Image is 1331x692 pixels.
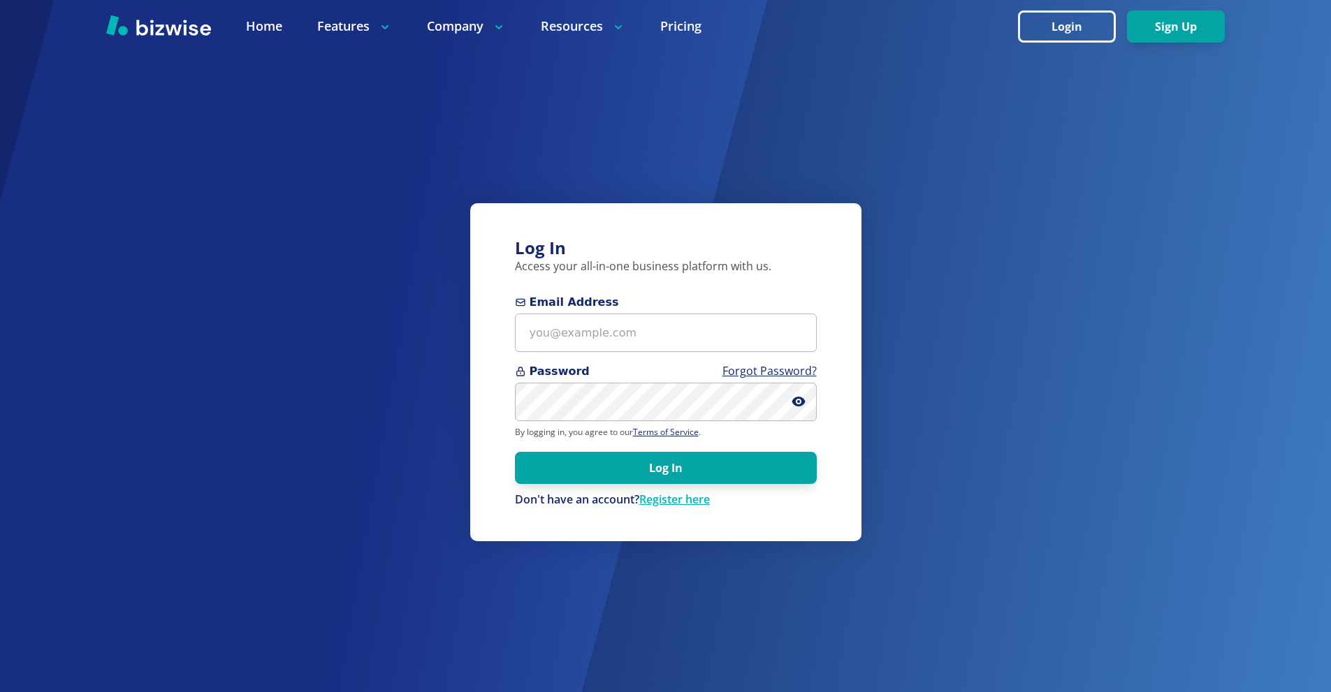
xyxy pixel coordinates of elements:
[515,259,817,274] p: Access your all-in-one business platform with us.
[660,17,701,35] a: Pricing
[541,17,625,35] p: Resources
[722,363,817,378] a: Forgot Password?
[515,452,817,484] button: Log In
[427,17,506,35] p: Company
[515,237,817,260] h3: Log In
[1127,10,1225,43] button: Sign Up
[246,17,282,35] a: Home
[515,363,817,380] span: Password
[106,15,211,36] img: Bizwise Logo
[515,492,817,508] p: Don't have an account?
[1127,20,1225,34] a: Sign Up
[1018,20,1127,34] a: Login
[515,492,817,508] div: Don't have an account?Register here
[639,492,710,507] a: Register here
[317,17,392,35] p: Features
[515,314,817,352] input: you@example.com
[633,426,699,438] a: Terms of Service
[515,427,817,438] p: By logging in, you agree to our .
[1018,10,1116,43] button: Login
[515,294,817,311] span: Email Address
